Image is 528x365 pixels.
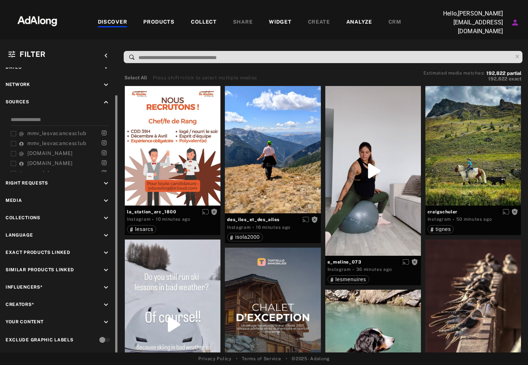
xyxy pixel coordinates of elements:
button: Enable diffusion on this media [200,208,211,216]
span: Rights not requested [311,217,318,222]
span: craigschuler [428,209,519,215]
div: Exclude Graphic Labels [6,337,73,343]
div: COLLECT [191,18,217,27]
span: lesmenuires [336,276,366,282]
i: keyboard_arrow_down [102,179,110,187]
div: Press shift+click to select multiple medias [153,74,257,82]
span: Right Requests [6,180,48,186]
span: • [236,355,238,362]
div: Instagram [328,266,351,273]
span: Media [6,198,22,203]
i: keyboard_arrow_up [102,98,110,106]
time: 2025-09-10T12:57:22.000Z [156,217,191,222]
button: Enable diffusion on this media [300,216,311,223]
span: lesarcs [135,226,153,232]
span: · [152,217,154,223]
div: SHARE [233,18,253,27]
i: keyboard_arrow_down [102,301,110,309]
i: keyboard_arrow_down [102,197,110,205]
i: keyboard_arrow_down [102,214,110,222]
span: 192,822 [486,70,505,76]
button: Select All [124,74,147,82]
span: mmv_lesvacancesclub [27,130,86,136]
button: Account settings [509,16,521,29]
span: Rights not requested [211,209,217,214]
i: keyboard_arrow_down [102,63,110,72]
span: Your Content [6,319,43,324]
div: ANALYZE [346,18,372,27]
span: e_meline_073 [328,259,419,265]
iframe: Chat Widget [491,330,528,365]
div: WIDGET [269,18,291,27]
i: keyboard_arrow_down [102,318,110,326]
div: DISCOVER [98,18,127,27]
i: keyboard_arrow_down [102,266,110,274]
i: keyboard_arrow_down [102,249,110,257]
span: © 2025 - Adalong [292,355,330,362]
span: 192,822 [488,76,507,82]
span: isola2000 [235,234,260,240]
div: Instagram [428,216,451,223]
div: lesarcs [130,227,153,232]
span: [DOMAIN_NAME] [27,150,73,156]
a: Privacy Policy [198,355,232,362]
button: 192,822partial [486,72,521,75]
div: tignes [431,227,451,232]
div: CREATE [308,18,330,27]
div: Instagram [227,224,250,231]
span: tignes [436,226,451,232]
span: · [253,224,254,230]
div: Widget de chat [491,330,528,365]
i: keyboard_arrow_down [102,81,110,89]
span: mmvclub [27,170,51,176]
span: Collections [6,215,40,220]
p: Hello, [PERSON_NAME][EMAIL_ADDRESS][DOMAIN_NAME] [429,9,503,36]
div: CRM [388,18,401,27]
button: Enable diffusion on this media [400,258,411,266]
button: Enable diffusion on this media [500,208,511,216]
div: Instagram [127,216,150,223]
div: PRODUCTS [143,18,175,27]
span: Exact Products Linked [6,250,71,255]
span: • [286,355,288,362]
div: lesmenuires [330,277,366,282]
span: Rights not requested [511,209,518,214]
img: 63233d7d88ed69de3c212112c67096b6.png [5,9,70,31]
span: Similar Products Linked [6,267,74,272]
button: 192,822exact [424,75,521,83]
span: mmv_lesvacancesclub [27,140,86,146]
span: Estimated media matches: [424,70,485,76]
i: keyboard_arrow_left [102,52,110,60]
time: 2025-09-10T12:51:19.000Z [256,225,291,230]
span: Rights not requested [411,259,418,264]
span: Language [6,233,33,238]
div: isola2000 [230,234,260,240]
time: 2025-09-10T12:32:09.000Z [356,267,392,272]
i: keyboard_arrow_down [102,231,110,240]
span: · [453,217,455,223]
i: keyboard_arrow_down [102,283,110,292]
a: Terms of Service [242,355,281,362]
span: Sources [6,99,29,104]
span: · [353,267,354,273]
span: des_iles_et_des_ailes [227,216,318,223]
span: [DOMAIN_NAME] [27,160,73,166]
time: 2025-09-10T12:17:57.000Z [456,217,492,222]
span: la_station_arc_1800 [127,209,218,215]
span: Network [6,82,30,87]
span: Influencers* [6,285,42,290]
span: Filter [20,50,46,59]
span: Creators* [6,302,34,307]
